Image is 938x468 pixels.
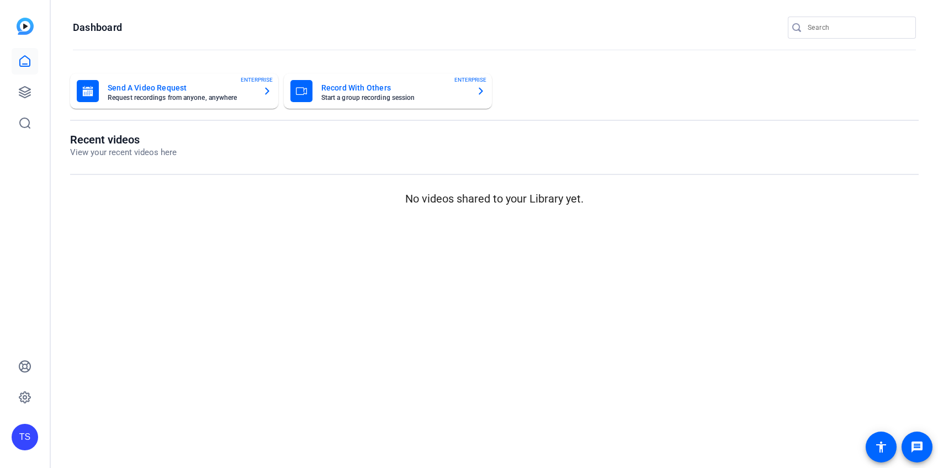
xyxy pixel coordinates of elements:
span: ENTERPRISE [454,76,486,84]
p: No videos shared to your Library yet. [70,190,919,207]
p: View your recent videos here [70,146,177,159]
mat-icon: message [910,440,924,454]
button: Send A Video RequestRequest recordings from anyone, anywhereENTERPRISE [70,73,278,109]
mat-icon: accessibility [875,440,888,454]
mat-card-title: Send A Video Request [108,81,254,94]
mat-card-subtitle: Request recordings from anyone, anywhere [108,94,254,101]
mat-card-subtitle: Start a group recording session [321,94,468,101]
span: ENTERPRISE [241,76,273,84]
img: blue-gradient.svg [17,18,34,35]
h1: Dashboard [73,21,122,34]
input: Search [808,21,907,34]
div: TS [12,424,38,450]
h1: Recent videos [70,133,177,146]
button: Record With OthersStart a group recording sessionENTERPRISE [284,73,492,109]
mat-card-title: Record With Others [321,81,468,94]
